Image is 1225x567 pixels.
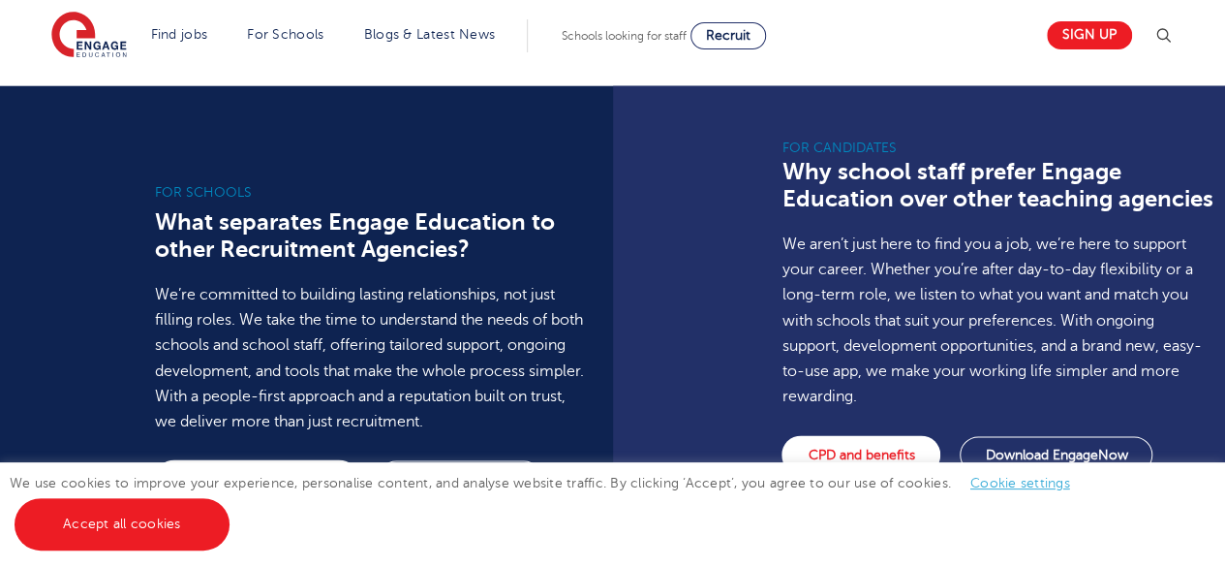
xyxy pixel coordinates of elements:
[781,435,940,474] a: CPD and benefits
[970,476,1070,490] a: Cookie settings
[781,139,1212,158] h6: For Candidates
[364,27,496,42] a: Blogs & Latest News
[378,460,542,497] a: Hire Specialist TA's
[1047,21,1132,49] a: Sign up
[562,29,687,43] span: Schools looking for staff
[155,282,586,435] p: We’re committed to building lasting relationships, not just filling roles. We take the time to un...
[10,476,1089,531] span: We use cookies to improve your experience, personalise content, and analyse website traffic. By c...
[781,232,1212,410] p: We aren’t just here to find you a job, we’re here to support your career. Whether you’re after da...
[155,183,586,203] h6: For schools
[15,498,230,551] a: Accept all cookies
[151,27,208,42] a: Find jobs
[247,27,323,42] a: For Schools
[155,459,358,498] a: Explore our Frameworks
[51,12,127,60] img: Engage Education
[960,436,1152,473] a: Download EngageNow
[706,28,750,43] span: Recruit
[155,208,586,263] h3: What separates Engage Education to other Recruitment Agencies?
[781,158,1212,212] h3: Why school staff prefer Engage Education over other teaching agencies
[690,22,766,49] a: Recruit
